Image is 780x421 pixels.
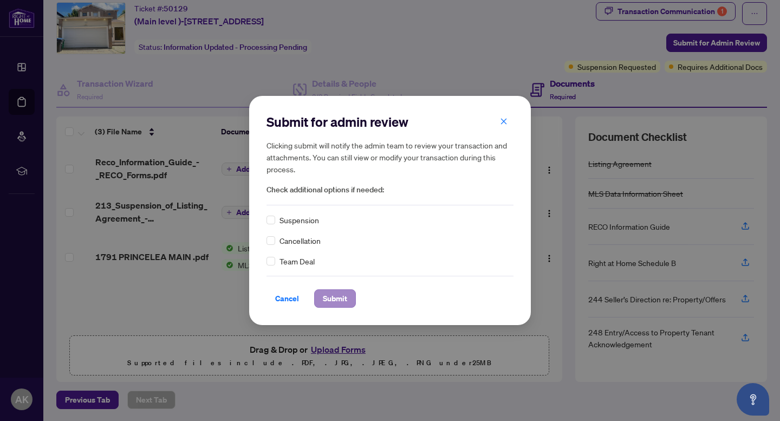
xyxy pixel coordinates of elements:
span: Team Deal [279,255,315,267]
h5: Clicking submit will notify the admin team to review your transaction and attachments. You can st... [266,139,513,175]
h2: Submit for admin review [266,113,513,131]
span: Cancellation [279,235,321,247]
span: Suspension [279,214,319,226]
span: Cancel [275,290,299,307]
span: close [500,118,508,125]
span: Check additional options if needed: [266,184,513,196]
button: Submit [314,289,356,308]
span: Submit [323,290,347,307]
button: Cancel [266,289,308,308]
button: Open asap [737,383,769,416]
